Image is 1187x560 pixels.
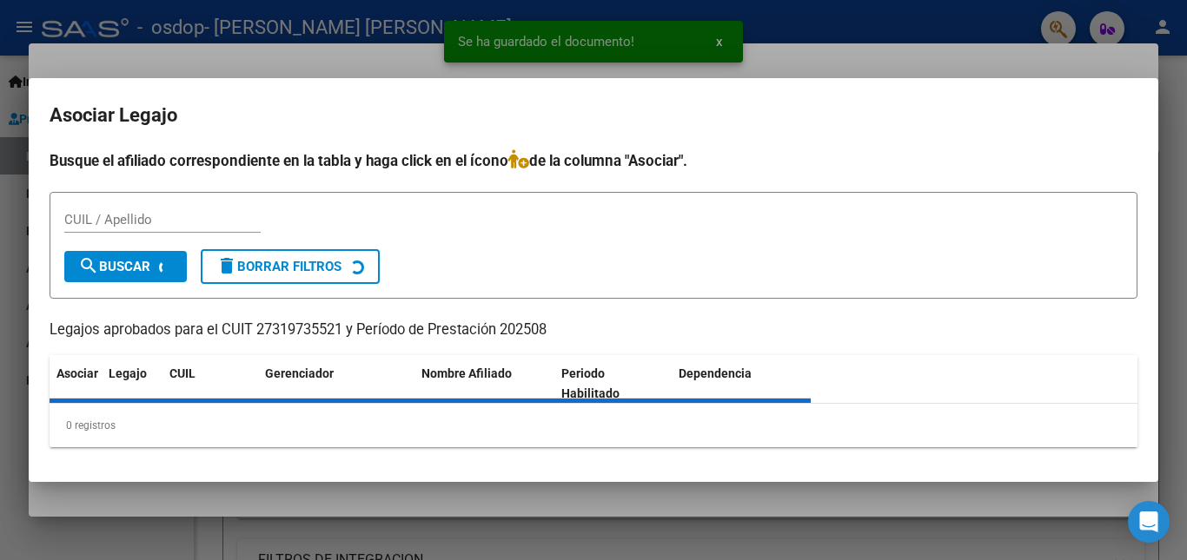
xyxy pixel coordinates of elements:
[414,355,554,412] datatable-header-cell: Nombre Afiliado
[554,355,672,412] datatable-header-cell: Periodo Habilitado
[201,249,380,284] button: Borrar Filtros
[265,366,334,380] span: Gerenciador
[78,255,99,276] mat-icon: search
[672,355,812,412] datatable-header-cell: Dependencia
[421,366,512,380] span: Nombre Afiliado
[56,366,98,380] span: Asociar
[216,255,237,276] mat-icon: delete
[162,355,258,412] datatable-header-cell: CUIL
[679,366,752,380] span: Dependencia
[50,320,1137,341] p: Legajos aprobados para el CUIT 27319735521 y Período de Prestación 202508
[216,259,342,274] span: Borrar Filtros
[109,366,147,380] span: Legajo
[258,355,414,412] datatable-header-cell: Gerenciador
[78,259,150,274] span: Buscar
[169,366,196,380] span: CUIL
[1128,501,1170,543] div: Open Intercom Messenger
[50,355,102,412] datatable-header-cell: Asociar
[102,355,162,412] datatable-header-cell: Legajo
[50,404,1137,447] div: 0 registros
[50,149,1137,172] h4: Busque el afiliado correspondiente en la tabla y haga click en el ícono de la columna "Asociar".
[64,251,187,282] button: Buscar
[50,99,1137,132] h2: Asociar Legajo
[561,366,620,400] span: Periodo Habilitado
